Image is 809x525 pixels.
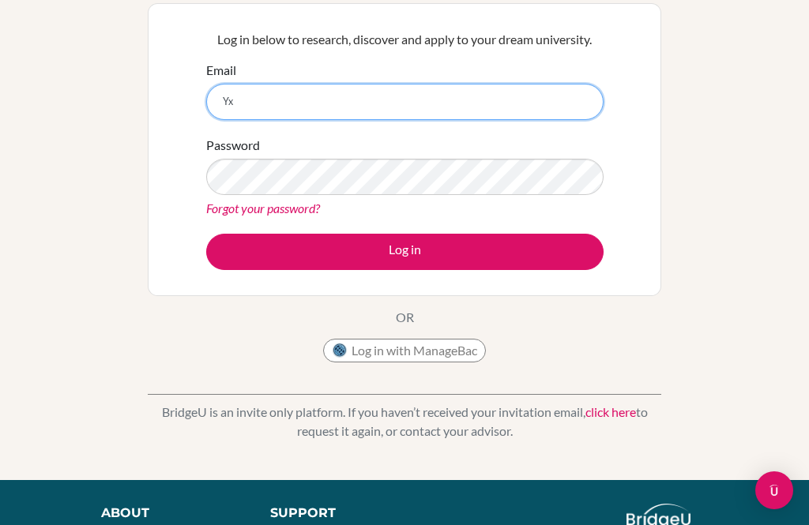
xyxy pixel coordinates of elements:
[396,308,414,327] p: OR
[206,136,260,155] label: Password
[206,30,604,49] p: Log in below to research, discover and apply to your dream university.
[206,234,604,270] button: Log in
[270,504,390,523] div: Support
[148,403,661,441] p: BridgeU is an invite only platform. If you haven’t received your invitation email, to request it ...
[323,339,486,362] button: Log in with ManageBac
[755,471,793,509] div: Open Intercom Messenger
[585,404,636,419] a: click here
[101,504,235,523] div: About
[206,201,320,216] a: Forgot your password?
[206,61,236,80] label: Email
